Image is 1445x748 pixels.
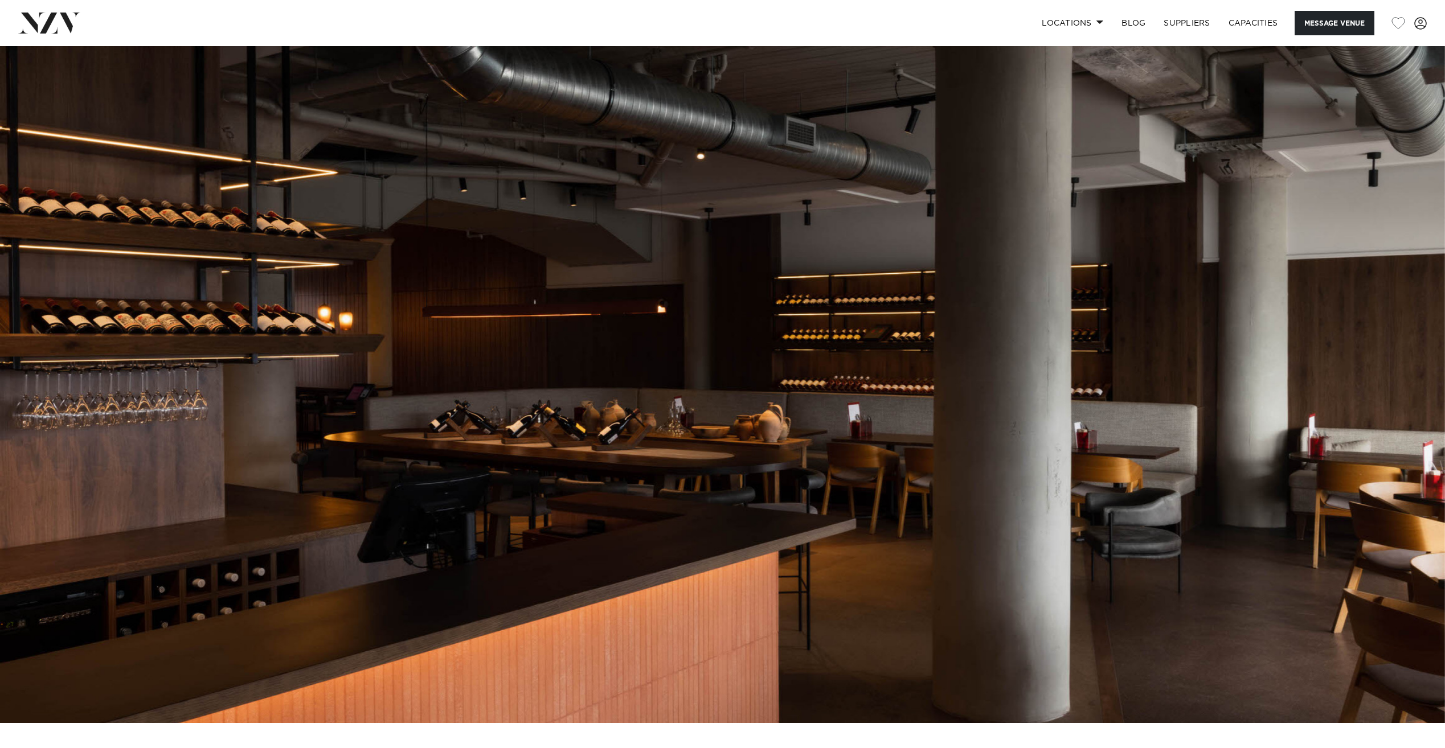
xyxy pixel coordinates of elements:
[18,13,80,33] img: nzv-logo.png
[1155,11,1219,35] a: SUPPLIERS
[1295,11,1374,35] button: Message Venue
[1112,11,1155,35] a: BLOG
[1033,11,1112,35] a: Locations
[1219,11,1287,35] a: Capacities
